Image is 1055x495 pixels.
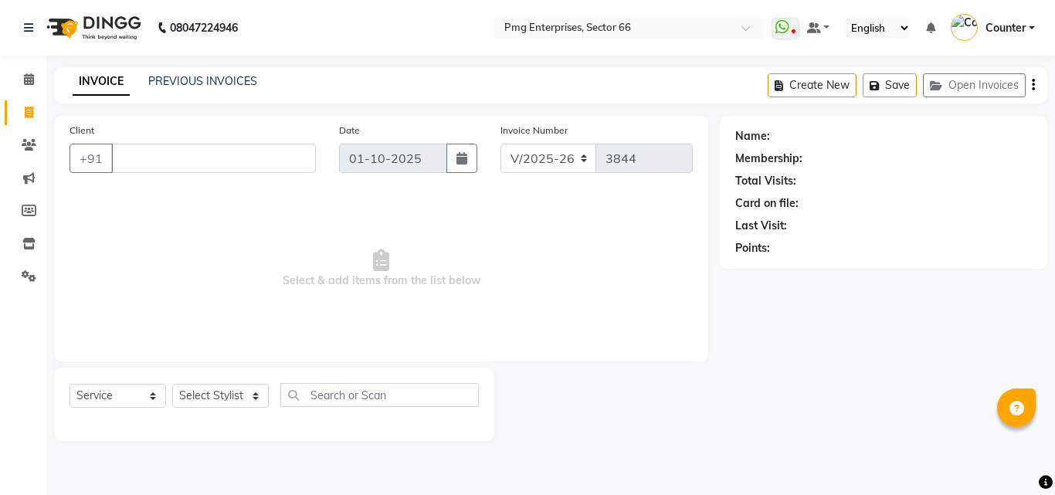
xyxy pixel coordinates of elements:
[951,14,978,41] img: Counter
[735,195,799,212] div: Card on file:
[70,144,113,173] button: +91
[339,124,360,137] label: Date
[70,124,94,137] label: Client
[735,240,770,256] div: Points:
[768,73,857,97] button: Create New
[500,124,568,137] label: Invoice Number
[70,192,693,346] span: Select & add items from the list below
[39,6,145,49] img: logo
[985,20,1026,36] span: Counter
[735,218,787,234] div: Last Visit:
[735,128,770,144] div: Name:
[735,151,802,167] div: Membership:
[280,383,479,407] input: Search or Scan
[111,144,316,173] input: Search by Name/Mobile/Email/Code
[73,68,130,96] a: INVOICE
[923,73,1026,97] button: Open Invoices
[170,6,238,49] b: 08047224946
[148,74,257,88] a: PREVIOUS INVOICES
[863,73,917,97] button: Save
[990,433,1040,480] iframe: chat widget
[735,173,796,189] div: Total Visits:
